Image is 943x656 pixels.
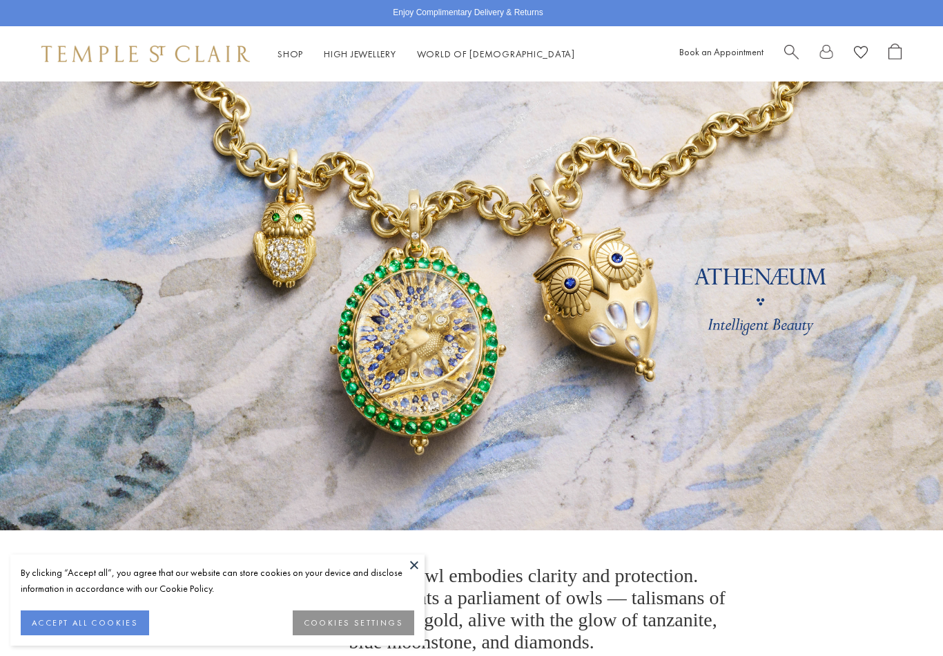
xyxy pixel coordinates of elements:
iframe: Gorgias live chat messenger [874,591,929,642]
a: View Wishlist [854,44,868,65]
a: High JewelleryHigh Jewellery [324,48,396,60]
p: Enjoy Complimentary Delivery & Returns [393,6,543,20]
a: World of [DEMOGRAPHIC_DATA]World of [DEMOGRAPHIC_DATA] [417,48,575,60]
div: By clicking “Accept all”, you agree that our website can store cookies on your device and disclos... [21,565,414,597]
a: Book an Appointment [679,46,764,58]
nav: Main navigation [278,46,575,63]
p: Sacred to Athena, the owl embodies clarity and protection. [PERSON_NAME] presents a parliament of... [213,565,730,653]
button: COOKIES SETTINGS [293,610,414,635]
button: ACCEPT ALL COOKIES [21,610,149,635]
a: ShopShop [278,48,303,60]
img: Temple St. Clair [41,46,250,62]
a: Search [784,44,799,65]
a: Open Shopping Bag [888,44,902,65]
